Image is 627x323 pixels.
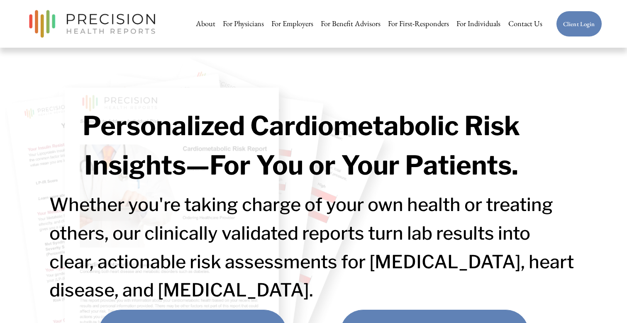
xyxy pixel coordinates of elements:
a: Contact Us [508,15,542,32]
a: For Individuals [456,15,500,32]
strong: Personalized Cardiometabolic Risk Insights—For You or Your Patients. [83,110,525,181]
h2: Whether you're taking charge of your own health or treating others, our clinically validated repo... [49,191,578,305]
img: Precision Health Reports [25,6,159,41]
a: For Employers [271,15,313,32]
a: For Benefit Advisors [321,15,381,32]
a: For First-Responders [388,15,449,32]
a: About [196,15,215,32]
a: For Physicians [223,15,264,32]
a: Client Login [556,11,602,37]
